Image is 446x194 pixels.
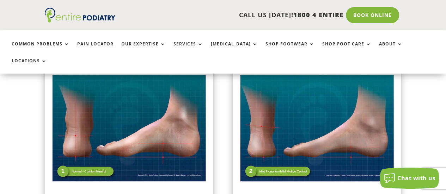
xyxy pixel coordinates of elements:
a: Services [173,42,203,57]
a: Our Expertise [121,42,166,57]
a: Common Problems [12,42,69,57]
a: Book Online [346,7,399,23]
span: 1800 4 ENTIRE [293,11,343,19]
a: Shop Foot Care [322,42,371,57]
img: logo (1) [45,8,115,23]
img: Mildly Pronated Feet - View Podiatrist Recommended Mild Motion Control Shoes [238,73,396,184]
a: Entire Podiatry [45,17,115,24]
a: [MEDICAL_DATA] [211,42,258,57]
img: Normal Feet - View Podiatrist Recommended Cushion Neutral Shoes [50,73,208,184]
a: Shop Footwear [265,42,314,57]
a: Locations [12,58,47,74]
a: Pain Locator [77,42,114,57]
p: CALL US [DATE]! [125,11,343,20]
button: Chat with us [380,168,439,189]
span: Chat with us [397,174,435,182]
a: About [379,42,403,57]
